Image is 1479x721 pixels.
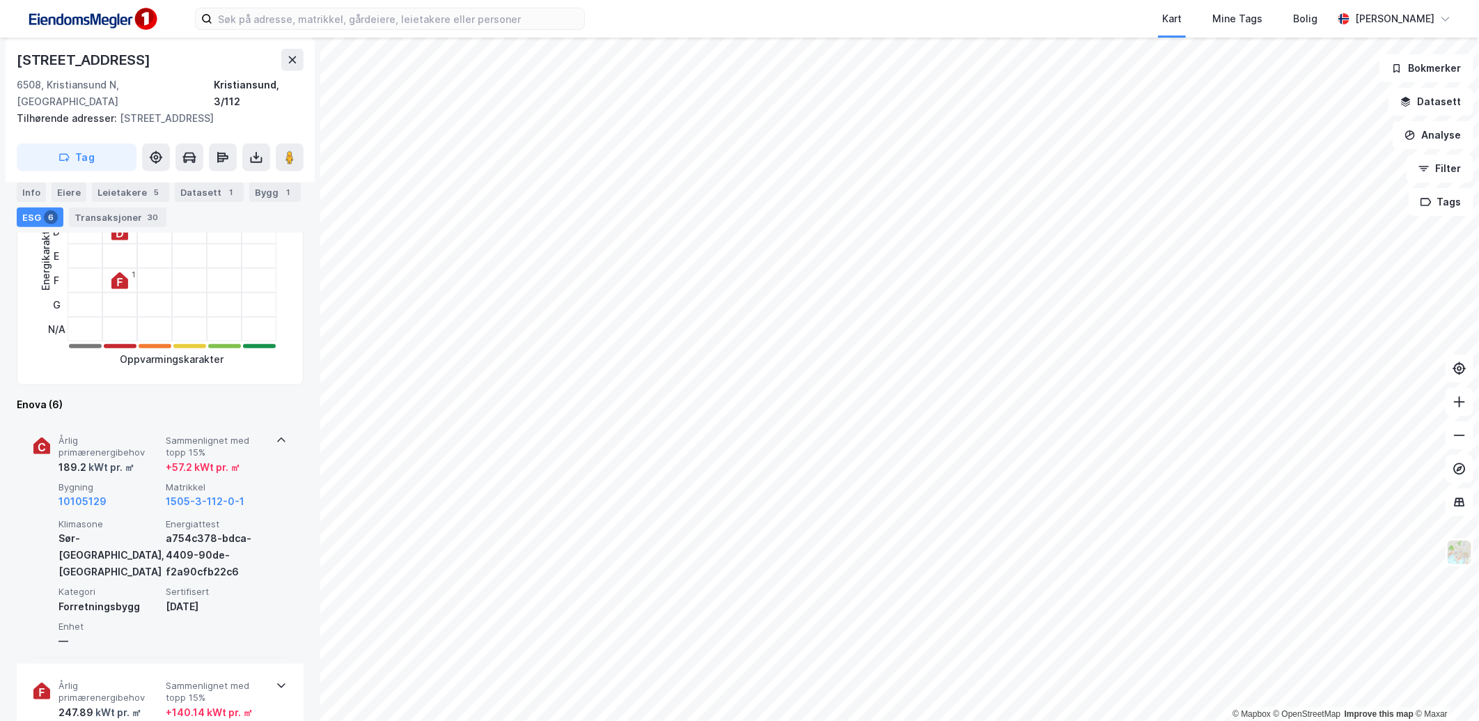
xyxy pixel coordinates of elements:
[48,293,65,317] div: G
[58,435,160,459] span: Årlig primærenergibehov
[22,3,162,35] img: F4PB6Px+NJ5v8B7XTbfpPpyloAAAAASUVORK5CYII=
[1409,188,1473,216] button: Tags
[145,210,161,224] div: 30
[52,183,86,202] div: Eiere
[58,680,160,704] span: Årlig primærenergibehov
[1409,654,1479,721] div: Kontrollprogram for chat
[166,518,267,530] span: Energiattest
[281,185,295,199] div: 1
[166,493,244,510] button: 1505-3-112-0-1
[214,77,304,110] div: Kristiansund, 3/112
[1355,10,1434,27] div: [PERSON_NAME]
[1232,709,1271,719] a: Mapbox
[48,244,65,268] div: E
[1274,709,1341,719] a: OpenStreetMap
[166,598,267,615] div: [DATE]
[166,530,267,580] div: a754c378-bdca-4409-90de-f2a90cfb22c6
[17,112,120,124] span: Tilhørende adresser:
[1379,54,1473,82] button: Bokmerker
[58,621,160,633] span: Enhet
[212,8,584,29] input: Søk på adresse, matrikkel, gårdeiere, leietakere eller personer
[86,459,134,476] div: kWt pr. ㎡
[17,110,292,127] div: [STREET_ADDRESS]
[166,481,267,493] span: Matrikkel
[132,270,135,279] div: 1
[150,185,164,199] div: 5
[166,704,253,721] div: + 140.14 kWt pr. ㎡
[175,183,244,202] div: Datasett
[17,183,46,202] div: Info
[44,210,58,224] div: 6
[69,208,166,227] div: Transaksjoner
[17,77,214,110] div: 6508, Kristiansund N, [GEOGRAPHIC_DATA]
[38,221,54,290] div: Energikarakter
[17,396,304,413] div: Enova (6)
[1212,10,1262,27] div: Mine Tags
[58,459,134,476] div: 189.2
[166,586,267,598] span: Sertifisert
[249,183,301,202] div: Bygg
[1393,121,1473,149] button: Analyse
[17,49,153,71] div: [STREET_ADDRESS]
[58,518,160,530] span: Klimasone
[58,481,160,493] span: Bygning
[58,530,160,580] div: Sør-[GEOGRAPHIC_DATA], [GEOGRAPHIC_DATA]
[1446,539,1473,566] img: Z
[58,586,160,598] span: Kategori
[1407,155,1473,183] button: Filter
[93,704,141,721] div: kWt pr. ㎡
[224,185,238,199] div: 1
[17,208,63,227] div: ESG
[58,598,160,615] div: Forretningsbygg
[48,268,65,293] div: F
[58,633,160,649] div: —
[166,680,267,704] span: Sammenlignet med topp 15%
[166,435,267,459] span: Sammenlignet med topp 15%
[1345,709,1414,719] a: Improve this map
[17,144,136,171] button: Tag
[1293,10,1317,27] div: Bolig
[58,704,141,721] div: 247.89
[48,317,65,341] div: N/A
[92,183,169,202] div: Leietakere
[1388,88,1473,116] button: Datasett
[58,493,107,510] button: 10105129
[120,351,224,368] div: Oppvarmingskarakter
[1409,654,1479,721] iframe: Chat Widget
[1162,10,1182,27] div: Kart
[166,459,240,476] div: + 57.2 kWt pr. ㎡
